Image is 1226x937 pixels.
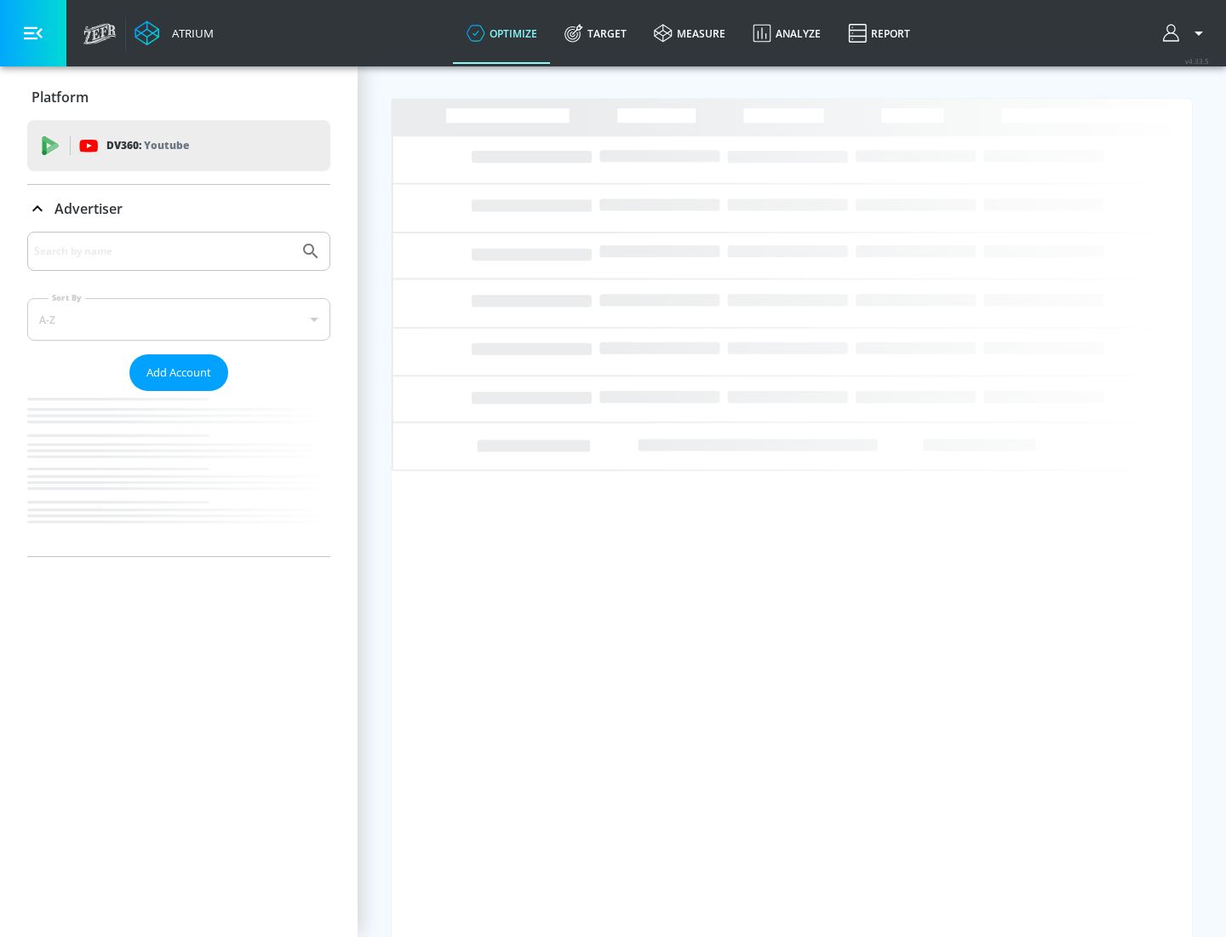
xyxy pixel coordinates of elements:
[453,3,551,64] a: optimize
[27,120,330,171] div: DV360: Youtube
[32,88,89,106] p: Platform
[551,3,640,64] a: Target
[1185,56,1209,66] span: v 4.33.5
[146,363,211,382] span: Add Account
[34,240,292,262] input: Search by name
[144,136,189,154] p: Youtube
[27,391,330,556] nav: list of Advertiser
[135,20,214,46] a: Atrium
[640,3,739,64] a: measure
[129,354,228,391] button: Add Account
[165,26,214,41] div: Atrium
[27,185,330,233] div: Advertiser
[27,232,330,556] div: Advertiser
[49,292,85,303] label: Sort By
[54,199,123,218] p: Advertiser
[27,298,330,341] div: A-Z
[739,3,834,64] a: Analyze
[27,73,330,121] div: Platform
[834,3,924,64] a: Report
[106,136,189,155] p: DV360:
